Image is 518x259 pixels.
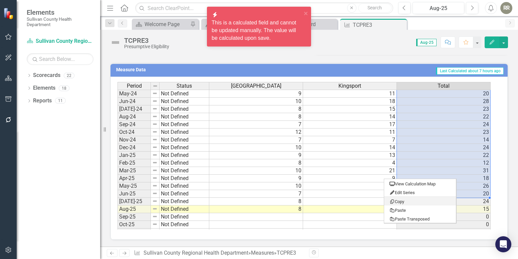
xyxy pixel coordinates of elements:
[116,67,234,72] h3: Measure Data
[209,167,303,175] td: 10
[209,190,303,198] td: 7
[27,53,93,65] input: Search Below...
[33,72,60,79] a: Scorecards
[438,83,450,89] span: Total
[203,20,266,28] a: My Updates
[160,205,209,213] td: Not Defined
[303,167,397,175] td: 21
[117,90,151,98] td: May-24
[152,191,158,196] img: 8DAGhfEEPCf229AAAAAElFTkSuQmCC
[160,136,209,144] td: Not Defined
[160,98,209,105] td: Not Defined
[27,37,93,45] a: Sullivan County Regional Health Department
[416,39,437,46] span: Aug-25
[117,98,151,105] td: Jun-24
[303,205,397,213] td: 7
[209,128,303,136] td: 12
[304,9,308,17] button: close
[117,205,151,213] td: Aug-25
[152,160,158,165] img: 8DAGhfEEPCf229AAAAAElFTkSuQmCC
[384,197,456,205] td: <i class='far fa-fw fa-copy'></i> &nbsp;Copy
[117,229,151,236] td: Nov-25
[177,83,192,89] span: Status
[117,144,151,152] td: Dec-24
[153,83,158,89] img: 8DAGhfEEPCf229AAAAAElFTkSuQmCC
[397,105,491,113] td: 23
[152,137,158,142] img: 8DAGhfEEPCf229AAAAAElFTkSuQmCC
[397,175,491,182] td: 18
[397,128,491,136] td: 23
[117,128,151,136] td: Oct-24
[33,97,52,105] a: Reports
[209,175,303,182] td: 9
[152,114,158,119] img: 8DAGhfEEPCf229AAAAAElFTkSuQmCC
[209,205,303,213] td: 8
[160,90,209,98] td: Not Defined
[303,190,397,198] td: 13
[231,83,281,89] span: [GEOGRAPHIC_DATA]
[27,8,93,16] span: Elements
[209,144,303,152] td: 10
[160,144,209,152] td: Not Defined
[397,113,491,121] td: 22
[303,105,397,113] td: 15
[303,159,397,167] td: 4
[209,105,303,113] td: 8
[117,175,151,182] td: Apr-25
[59,85,69,91] div: 18
[495,236,511,252] div: Open Intercom Messenger
[117,190,151,198] td: Jun-25
[397,152,491,159] td: 22
[251,250,274,256] a: Measures
[117,213,151,221] td: Sep-25
[303,144,397,152] td: 14
[160,128,209,136] td: Not Defined
[390,180,452,187] div: View Calculation Map
[27,16,93,27] small: Sullivan County Health Department
[209,152,303,159] td: 9
[117,167,151,175] td: Mar-25
[303,136,397,144] td: 7
[397,167,491,175] td: 31
[152,129,158,135] img: 8DAGhfEEPCf229AAAAAElFTkSuQmCC
[209,90,303,98] td: 9
[160,229,209,236] td: Not Defined
[160,113,209,121] td: Not Defined
[152,91,158,96] img: 8DAGhfEEPCf229AAAAAElFTkSuQmCC
[117,105,151,113] td: [DATE]-24
[160,167,209,175] td: Not Defined
[303,152,397,159] td: 13
[397,221,491,229] td: 0
[152,198,158,204] img: 8DAGhfEEPCf229AAAAAElFTkSuQmCC
[413,2,464,14] button: Aug-25
[160,159,209,167] td: Not Defined
[160,105,209,113] td: Not Defined
[152,121,158,127] img: 8DAGhfEEPCf229AAAAAElFTkSuQmCC
[145,20,189,28] div: Welcome Page
[117,113,151,121] td: Aug-24
[397,121,491,128] td: 24
[397,136,491,144] td: 14
[152,206,158,211] img: 8DAGhfEEPCf229AAAAAElFTkSuQmCC
[33,84,55,92] a: Elements
[160,198,209,205] td: Not Defined
[277,250,296,256] div: TCPRE3
[209,159,303,167] td: 8
[209,198,303,205] td: 8
[500,2,512,14] button: RR
[209,121,303,128] td: 7
[384,205,456,214] td: <i class='far fa-fw fa-paste'></i> &nbsp;Paste
[303,175,397,182] td: 9
[390,198,452,205] div: Copy
[117,198,151,205] td: [DATE]-25
[160,121,209,128] td: Not Defined
[152,98,158,104] img: 8DAGhfEEPCf229AAAAAElFTkSuQmCC
[209,136,303,144] td: 7
[134,20,189,28] a: Welcome Page
[134,249,304,257] div: » »
[212,19,302,42] div: This is a calculated field and cannot be updated manually. The value will be calculated upon save.
[338,83,361,89] span: Kingsport
[303,113,397,121] td: 14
